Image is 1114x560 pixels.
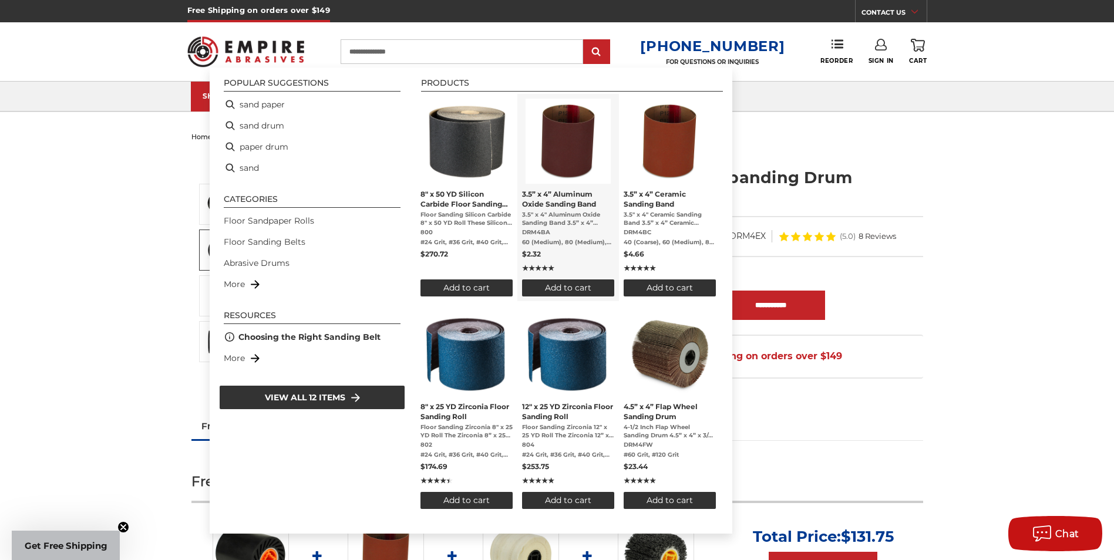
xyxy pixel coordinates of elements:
span: DRM4BC [624,228,716,237]
li: Choosing the Right Sanding Belt [219,326,405,348]
input: Submit [585,41,608,64]
li: Abrasive Drums [219,252,405,274]
span: Cart [909,57,927,65]
li: sand [219,157,405,178]
span: $4.66 [624,249,644,258]
span: Chat [1055,528,1079,539]
span: 8" x 25 YD Zirconia Floor Sanding Roll [420,402,513,421]
a: 8" x 50 YD Silicon Carbide Floor Sanding Roll [420,99,513,296]
img: 3.5” x 4” Rubber Expanding Drum [207,327,236,356]
a: [PHONE_NUMBER] [640,38,785,55]
span: #60 Grit, #120 Grit [624,451,716,459]
img: 3.5x4 inch sanding band for expanding rubber drum [526,99,611,184]
li: View all 12 items [219,385,405,410]
span: Frequently Bought [191,473,322,490]
span: Get Free Shipping [25,540,107,551]
span: #24 Grit, #36 Grit, #40 Grit, #50 Grit, #60 Grit, #80 Grit, #100 Grit, #120 Grit [522,451,614,459]
span: ★★★★★ [420,475,453,486]
img: Zirconia 8" x 25 YD Floor Sanding Roll [423,311,509,396]
li: 12" x 25 YD Zirconia Floor Sanding Roll [517,306,619,514]
button: Add to cart [420,492,513,509]
img: Silicon Carbide 8" x 50 YD Floor Sanding Roll [424,99,509,184]
a: CONTACT US [861,6,927,22]
span: 3.5" x 4" Aluminum Oxide Sanding Band 3.5” x 4” Aluminum Oxide Sanding Band for 3.5" x 4" Rubber ... [522,211,614,227]
li: 8" x 50 YD Silicon Carbide Floor Sanding Roll [416,94,517,301]
span: 802 [420,441,513,449]
span: 8 Reviews [859,232,896,240]
img: Zirconia 12" x 25 YD Floor Sanding Roll [525,311,611,396]
span: View all 12 items [265,391,345,404]
span: $23.44 [624,462,648,471]
button: Add to cart [624,279,716,296]
span: 4.5” x 4” Flap Wheel Sanding Drum [624,402,716,421]
dd: DRM4EX [729,230,766,242]
a: 8" x 25 YD Zirconia Floor Sanding Roll [420,311,513,509]
span: 40 (Coarse), 60 (Medium), 80 (Medium), 120 (Fine), 24 (Coarse), 36 (Coarse), 100 (Fine), 150 (Fin... [624,238,716,247]
button: Next [208,365,236,390]
li: Popular suggestions [224,79,400,92]
img: 3.5x4 inch ceramic sanding band for expanding rubber drum [627,99,712,184]
p: Total Price: [753,527,894,546]
span: home [191,133,212,141]
span: $2.32 [522,249,541,258]
a: 12" x 25 YD Zirconia Floor Sanding Roll [522,311,614,509]
span: 4-1/2 Inch Flap Wheel Sanding Drum 4.5” x 4” x 3/4” quad key shaft Flap Wheel Abrasive Drums by B... [624,423,716,440]
div: SHOP CATEGORIES [203,92,297,100]
img: 3.5 inch x 4 inch expanding drum [207,235,236,265]
button: Add to cart [522,492,614,509]
span: Floor Sanding Silicon Carbide 8" x 50 YD Roll These Silicon Carbide 8” x 50 YD Floor Sanding Roll... [420,211,513,227]
span: $131.75 [841,527,894,546]
span: Reorder [820,57,853,65]
button: Add to cart [624,492,716,509]
button: Previous [208,158,236,184]
li: Products [421,79,723,92]
span: 3.5” x 4” Aluminum Oxide Sanding Band [522,189,614,209]
span: Sign In [869,57,894,65]
button: Chat [1008,516,1102,551]
span: DRM4BA [522,228,614,237]
span: $174.69 [420,462,447,471]
li: sand paper [219,94,405,115]
li: Floor Sanding Belts [219,231,405,252]
span: 3.5" x 4" Ceramic Sanding Band 3.5” x 4” Ceramic Sanding Band for 3.5" x 4" Rubber Expanding Drum... [624,211,716,227]
button: Add to cart [420,279,513,296]
span: 12" x 25 YD Zirconia Floor Sanding Roll [522,402,614,421]
h1: 3.5” x 4” Rubber Expanding Drum [566,166,923,189]
li: 8" x 25 YD Zirconia Floor Sanding Roll [416,306,517,514]
span: $253.75 [522,462,549,471]
span: 800 [420,228,513,237]
span: #24 Grit, #36 Grit, #40 Grit, #50 Grit, #60 Grit, #80 Grit, #100 Grit, #120 Grit [420,238,513,247]
img: Empire Abrasives [187,29,305,75]
li: 4.5” x 4” Flap Wheel Sanding Drum [619,306,721,514]
span: Floor Sanding Zirconia 8" x 25 YD Roll The Zirconia 8” x 25 YD Floor Sanding Sandpaper rolls feat... [420,423,513,440]
img: 3.5 inch rubber expanding drum for sanding belt [207,190,236,219]
span: 804 [522,441,614,449]
li: 3.5” x 4” Aluminum Oxide Sanding Band [517,94,619,301]
a: Floor Sanding Belts [224,236,305,248]
span: ★★★★★ [624,263,656,274]
span: #24 Grit, #36 Grit, #40 Grit, #50 Grit, #60 Grit, #80 Grit, #100 Grit, #120 Grit [420,451,513,459]
span: ★★★★★ [522,475,554,486]
button: Add to cart [522,279,614,296]
a: Choosing the Right Sanding Belt [238,331,381,343]
span: DRM4FW [624,441,716,449]
li: 3.5” x 4” Ceramic Sanding Band [619,94,721,301]
a: Abrasive Drums [224,257,290,269]
p: FOR QUESTIONS OR INQUIRIES [640,58,785,66]
img: Rubber expanding wheel for sanding drum [207,281,236,311]
li: Categories [224,195,400,208]
div: Get Free ShippingClose teaser [12,531,120,560]
button: Close teaser [117,521,129,533]
li: Resources [224,311,400,324]
span: ★★★★★ [522,263,554,274]
span: Floor Sanding Zirconia 12" x 25 YD Roll The Zirconia 12” x 25 YD Floor Sanding Sandpaper rolls fe... [522,423,614,440]
li: sand drum [219,115,405,136]
li: paper drum [219,136,405,157]
a: Reorder [820,39,853,64]
a: Cart [909,39,927,65]
span: 3.5” x 4” Ceramic Sanding Band [624,189,716,209]
span: 8" x 50 YD Silicon Carbide Floor Sanding Roll [420,189,513,209]
a: 3.5” x 4” Ceramic Sanding Band [624,99,716,296]
span: Free Shipping on orders over $149 [646,345,842,368]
